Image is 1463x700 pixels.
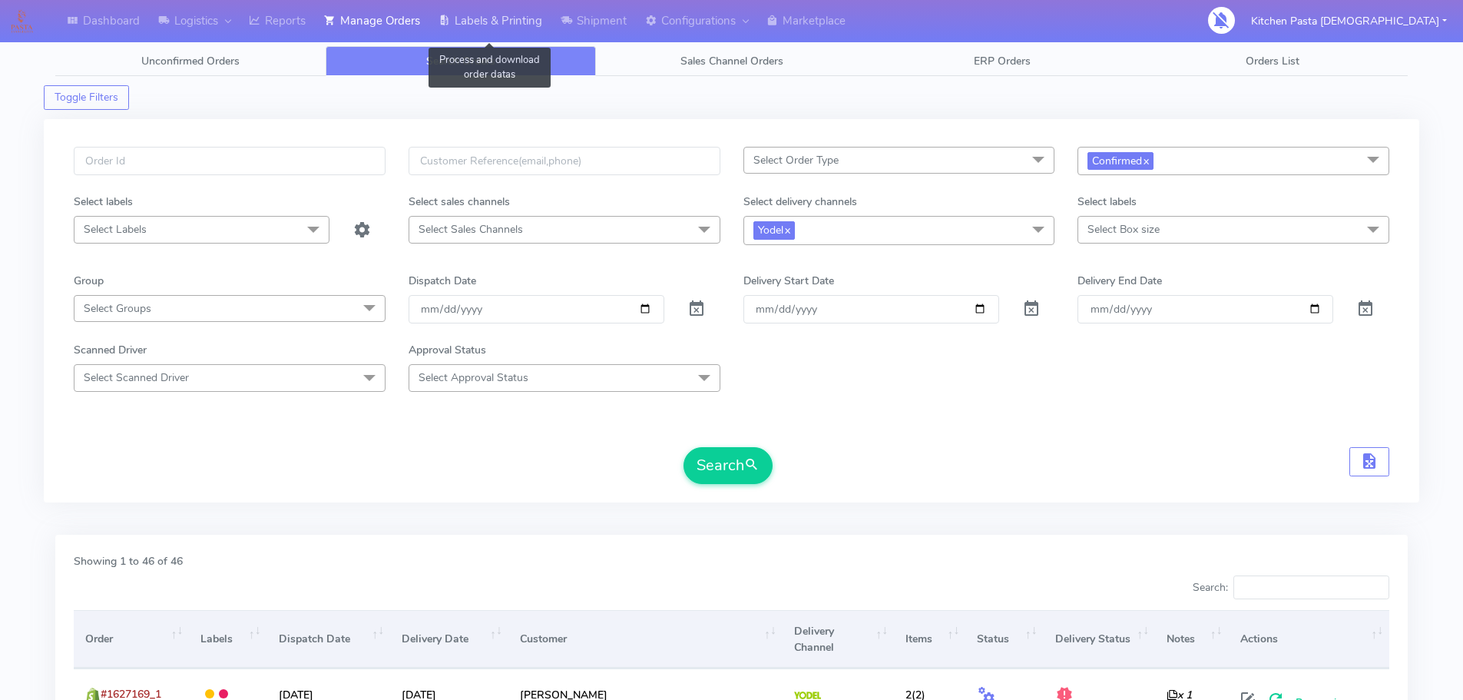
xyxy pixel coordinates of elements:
th: Dispatch Date: activate to sort column ascending [267,610,391,668]
span: Select Order Type [753,153,839,168]
label: Select labels [1077,194,1137,210]
label: Delivery Start Date [743,273,834,289]
label: Select labels [74,194,133,210]
a: x [1142,152,1149,168]
th: Delivery Channel: activate to sort column ascending [783,610,894,668]
button: Toggle Filters [44,85,129,110]
th: Delivery Date: activate to sort column ascending [390,610,508,668]
img: Yodel [794,692,821,699]
label: Select delivery channels [743,194,857,210]
th: Notes: activate to sort column ascending [1155,610,1228,668]
label: Group [74,273,104,289]
th: Items: activate to sort column ascending [894,610,965,668]
input: Customer Reference(email,phone) [409,147,720,175]
span: Unconfirmed Orders [141,54,240,68]
span: Select Approval Status [419,370,528,385]
label: Delivery End Date [1077,273,1162,289]
input: Order Id [74,147,386,175]
span: ERP Orders [974,54,1031,68]
button: Kitchen Pasta [DEMOGRAPHIC_DATA] [1240,5,1458,37]
label: Scanned Driver [74,342,147,358]
th: Labels: activate to sort column ascending [189,610,266,668]
span: Select Box size [1087,222,1160,237]
span: Select Groups [84,301,151,316]
th: Customer: activate to sort column ascending [508,610,783,668]
label: Showing 1 to 46 of 46 [74,553,183,569]
span: Select Sales Channels [419,222,523,237]
th: Delivery Status: activate to sort column ascending [1044,610,1155,668]
label: Approval Status [409,342,486,358]
span: Search Orders [426,54,495,68]
input: Search: [1233,576,1389,600]
th: Status: activate to sort column ascending [965,610,1043,668]
span: Sales Channel Orders [680,54,783,68]
span: Orders List [1246,54,1299,68]
span: Select Scanned Driver [84,370,189,385]
label: Select sales channels [409,194,510,210]
th: Order: activate to sort column ascending [74,610,189,668]
a: x [783,221,790,237]
label: Search: [1193,576,1389,600]
label: Dispatch Date [409,273,476,289]
span: Select Labels [84,222,147,237]
span: Confirmed [1087,152,1154,170]
th: Actions: activate to sort column ascending [1228,610,1389,668]
span: Yodel [753,221,795,239]
ul: Tabs [55,46,1408,76]
button: Search [684,447,773,484]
